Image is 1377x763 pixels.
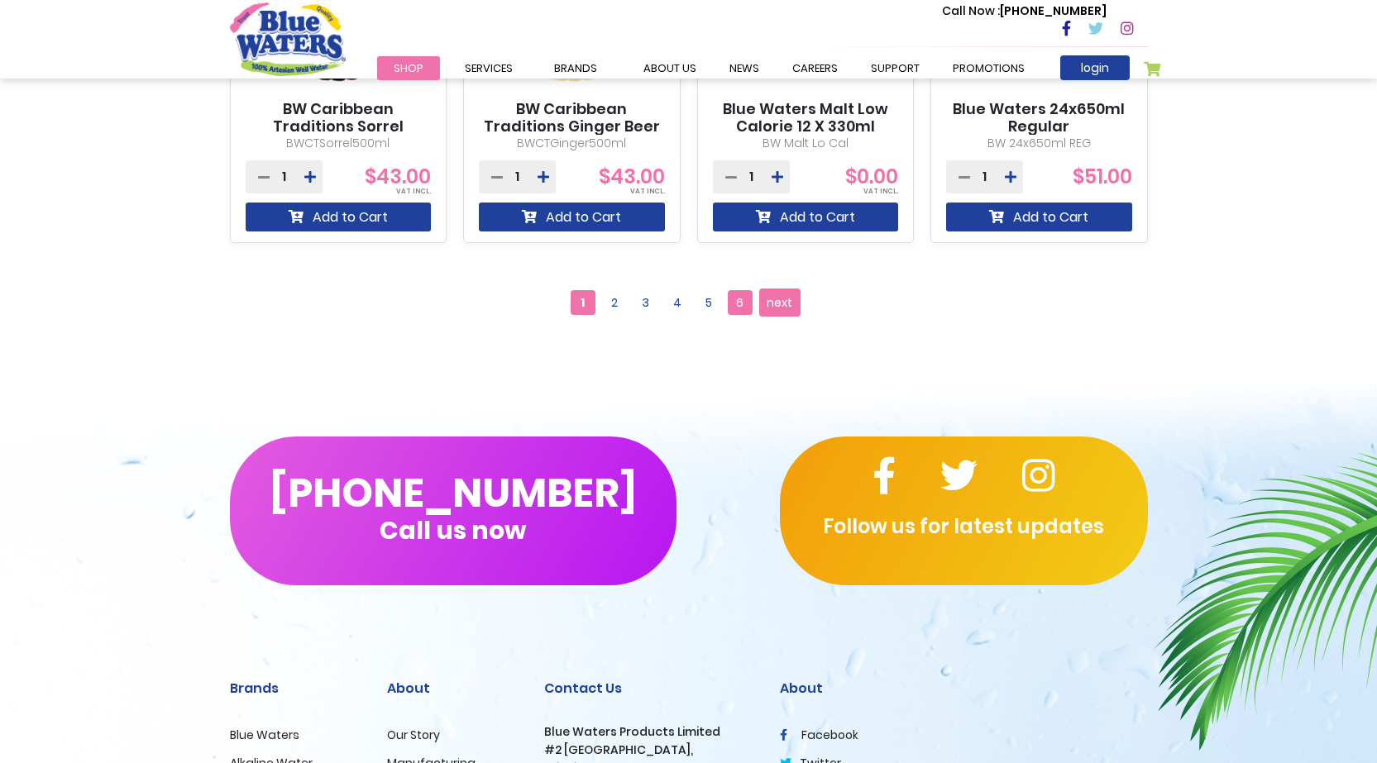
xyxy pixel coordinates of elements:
p: BW Malt Lo Cal [713,135,899,152]
a: Blue Waters 24x650ml Regular [946,100,1132,136]
p: BWCTGinger500ml [479,135,665,152]
a: support [854,56,936,80]
a: Our Story [387,727,440,743]
span: Shop [394,60,423,76]
a: 3 [634,290,658,315]
a: News [713,56,776,80]
a: 6 [728,290,753,315]
button: Add to Cart [479,203,665,231]
p: BW 24x650ml REG [946,135,1132,152]
p: [PHONE_NUMBER] [942,2,1107,20]
h2: About [387,680,519,696]
a: 5 [696,290,721,315]
a: Blue Waters [230,727,299,743]
a: careers [776,56,854,80]
span: $51.00 [1073,163,1132,190]
span: $43.00 [599,163,665,190]
span: next [767,290,792,315]
h2: About [780,680,1148,696]
h2: Brands [230,680,362,696]
h2: Contact Us [544,680,755,696]
a: Promotions [936,56,1041,80]
a: about us [627,56,713,80]
span: Call us now [380,526,526,535]
span: Brands [554,60,597,76]
a: store logo [230,2,346,75]
a: next [759,289,801,317]
a: login [1060,55,1130,80]
button: Add to Cart [713,203,899,231]
a: 4 [665,290,690,315]
a: BW Caribbean Traditions Sorrel 12x500ml [246,100,432,154]
h3: Blue Waters Products Limited [544,725,755,739]
span: Services [465,60,513,76]
a: Blue Waters Malt Low Calorie 12 X 330ml [713,100,899,136]
a: BW Caribbean Traditions Ginger Beer 12x500ml [479,100,665,154]
span: $43.00 [365,163,431,190]
p: BWCTSorrel500ml [246,135,432,152]
a: facebook [780,727,858,743]
span: Call Now : [942,2,1000,19]
button: Add to Cart [946,203,1132,231]
p: Follow us for latest updates [780,512,1148,541]
button: Add to Cart [246,203,432,231]
span: 1 [571,290,595,315]
a: 2 [602,290,627,315]
span: $0.00 [845,163,898,190]
button: [PHONE_NUMBER]Call us now [230,436,677,585]
h3: #2 [GEOGRAPHIC_DATA], [544,743,755,757]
